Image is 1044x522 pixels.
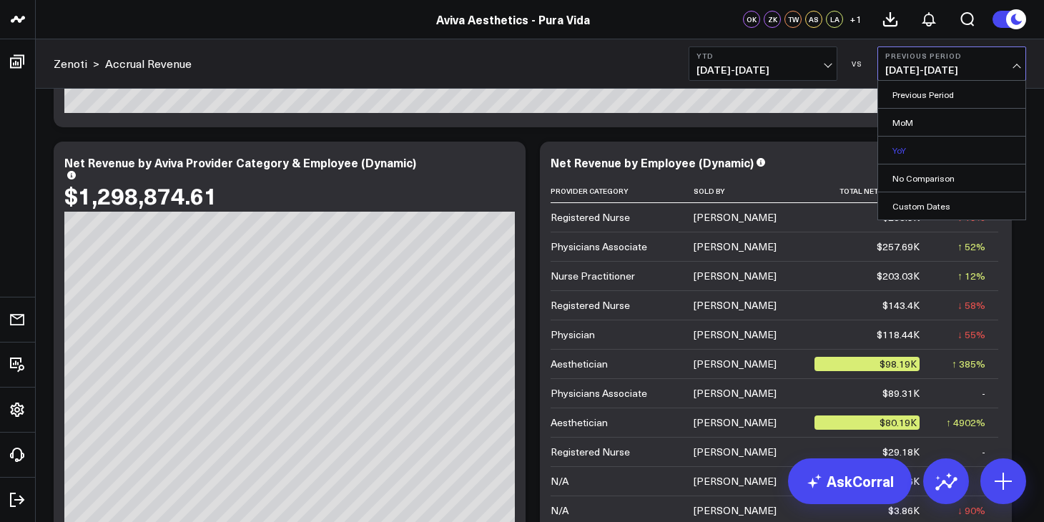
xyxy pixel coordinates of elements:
[957,269,985,283] div: ↑ 12%
[878,137,1025,164] a: YoY
[957,328,985,342] div: ↓ 55%
[982,386,985,400] div: -
[878,81,1025,108] a: Previous Period
[877,269,920,283] div: $203.03K
[952,357,985,371] div: ↑ 385%
[814,357,919,371] div: $98.19K
[696,64,829,76] span: [DATE] - [DATE]
[694,386,777,400] div: [PERSON_NAME]
[551,474,568,488] div: N/A
[882,386,920,400] div: $89.31K
[551,386,647,400] div: Physicians Associate
[882,445,920,459] div: $29.18K
[689,46,837,81] button: YTD[DATE]-[DATE]
[764,11,781,28] div: ZK
[694,328,777,342] div: [PERSON_NAME]
[877,328,920,342] div: $118.44K
[694,415,777,430] div: [PERSON_NAME]
[877,46,1026,81] button: Previous Period[DATE]-[DATE]
[784,11,802,28] div: TW
[814,415,919,430] div: $80.19K
[551,269,635,283] div: Nurse Practitioner
[946,415,985,430] div: ↑ 4902%
[54,56,99,72] div: >
[878,109,1025,136] a: MoM
[64,182,217,208] div: $1,298,874.61
[694,210,777,225] div: [PERSON_NAME]
[743,11,760,28] div: OK
[436,11,590,27] a: Aviva Aesthetics - Pura Vida
[882,298,920,312] div: $143.4K
[982,445,985,459] div: -
[957,298,985,312] div: ↓ 58%
[878,192,1025,220] a: Custom Dates
[694,503,777,518] div: [PERSON_NAME]
[694,298,777,312] div: [PERSON_NAME]
[844,59,870,68] div: VS
[814,179,932,203] th: Total Net Revenue
[826,11,843,28] div: LA
[694,357,777,371] div: [PERSON_NAME]
[788,458,912,504] a: AskCorral
[551,503,568,518] div: N/A
[805,11,822,28] div: AS
[957,503,985,518] div: ↓ 90%
[885,51,1018,60] b: Previous Period
[551,240,647,254] div: Physicians Associate
[696,51,829,60] b: YTD
[694,445,777,459] div: [PERSON_NAME]
[694,269,777,283] div: [PERSON_NAME]
[551,179,694,203] th: Provider Category
[877,240,920,254] div: $257.69K
[54,56,87,72] a: Zenoti
[551,210,630,225] div: Registered Nurse
[885,64,1018,76] span: [DATE] - [DATE]
[551,445,630,459] div: Registered Nurse
[888,503,920,518] div: $3.86K
[551,154,754,170] div: Net Revenue by Employee (Dynamic)
[551,298,630,312] div: Registered Nurse
[694,474,777,488] div: [PERSON_NAME]
[551,415,608,430] div: Aesthetician
[551,357,608,371] div: Aesthetician
[850,14,862,24] span: + 1
[957,240,985,254] div: ↑ 52%
[694,240,777,254] div: [PERSON_NAME]
[105,56,192,72] a: Accrual Revenue
[551,328,595,342] div: Physician
[64,154,416,170] div: Net Revenue by Aviva Provider Category & Employee (Dynamic)
[847,11,864,28] button: +1
[694,179,814,203] th: Sold By
[878,164,1025,192] a: No Comparison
